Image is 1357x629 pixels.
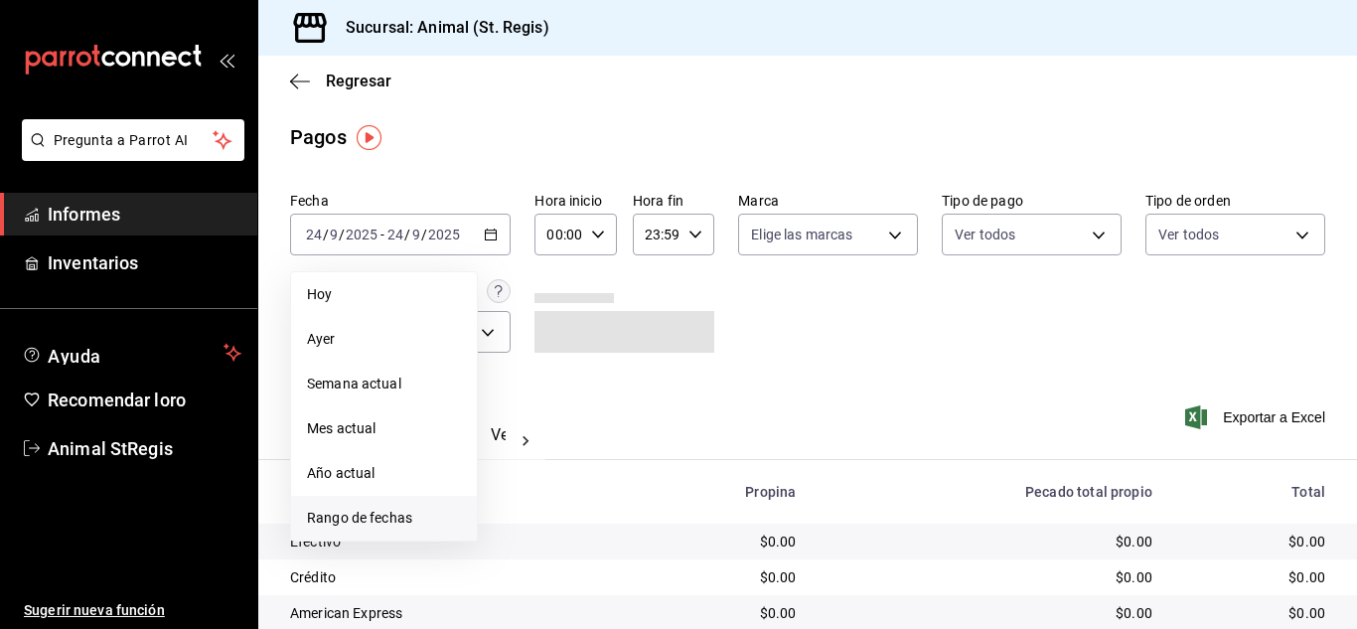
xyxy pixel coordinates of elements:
font: / [404,227,410,242]
font: Informes [48,204,120,225]
font: Crédito [290,569,336,585]
a: Pregunta a Parrot AI [14,144,244,165]
font: Regresar [326,72,391,90]
font: Hora fin [633,193,683,209]
font: $0.00 [1116,605,1152,621]
font: Ayuda [48,346,101,367]
font: $0.00 [1116,534,1152,550]
font: Inventarios [48,252,138,273]
font: Ayer [307,331,336,347]
font: / [323,227,329,242]
font: Propina [745,484,796,500]
font: Ver todos [1158,227,1219,242]
font: Fecha [290,193,329,209]
button: Pregunta a Parrot AI [22,119,244,161]
font: Rango de fechas [307,510,412,526]
font: Exportar a Excel [1223,409,1325,425]
img: Marcador de información sobre herramientas [357,125,381,150]
font: $0.00 [760,605,797,621]
font: Recomendar loro [48,390,186,410]
font: $0.00 [760,569,797,585]
font: Ver todos [955,227,1015,242]
font: Animal StRegis [48,438,173,459]
font: Tipo de pago [942,193,1023,209]
font: / [421,227,427,242]
font: $0.00 [1288,569,1325,585]
font: Año actual [307,465,375,481]
font: Pecado total propio [1025,484,1152,500]
font: Pregunta a Parrot AI [54,132,189,148]
input: -- [305,227,323,242]
font: Sugerir nueva función [24,602,165,618]
font: Elige las marcas [751,227,852,242]
font: Hora inicio [534,193,601,209]
font: Total [1291,484,1325,500]
font: $0.00 [1288,605,1325,621]
font: Pagos [290,125,347,149]
input: -- [386,227,404,242]
input: ---- [345,227,378,242]
font: Sucursal: Animal (St. Regis) [346,18,549,37]
button: abrir_cajón_menú [219,52,234,68]
input: ---- [427,227,461,242]
font: Semana actual [307,376,401,392]
font: $0.00 [1116,569,1152,585]
font: $0.00 [1288,534,1325,550]
font: - [380,227,384,242]
button: Regresar [290,72,391,90]
font: Mes actual [307,420,376,436]
font: Tipo de orden [1145,193,1231,209]
font: Efectivo [290,534,341,550]
input: -- [411,227,421,242]
font: Hoy [307,286,332,302]
font: Marca [738,193,779,209]
font: $0.00 [760,534,797,550]
font: Ver pagos [491,425,565,444]
font: American Express [290,605,402,621]
input: -- [329,227,339,242]
font: / [339,227,345,242]
button: Exportar a Excel [1189,405,1325,429]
